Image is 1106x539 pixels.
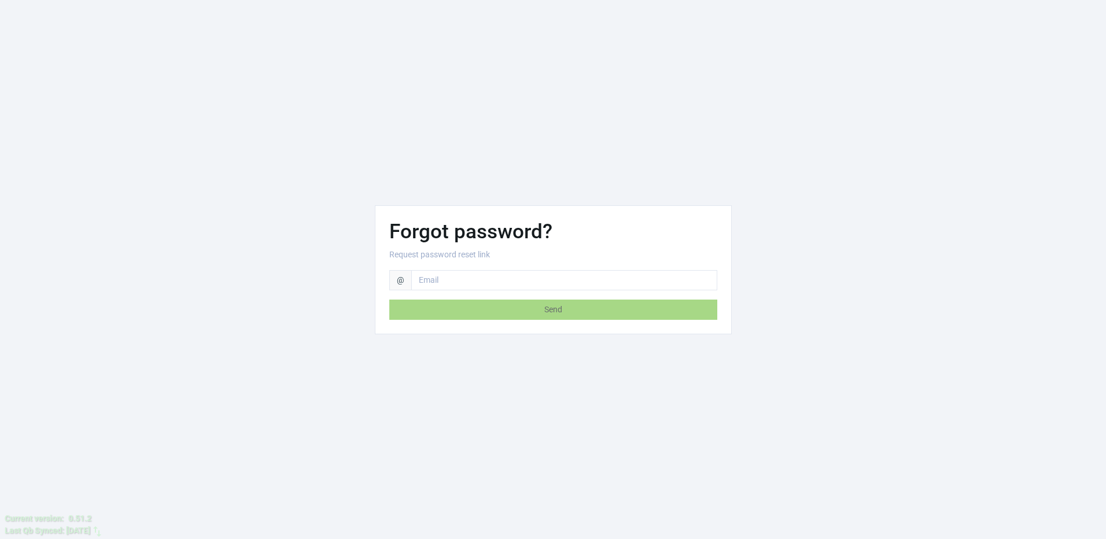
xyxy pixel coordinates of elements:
[411,270,717,290] input: Email
[5,512,64,525] div: Current version:
[389,249,717,261] p: Request password reset link
[389,270,412,290] span: @
[5,525,90,537] div: Last Qb Synced: [DATE]
[389,220,717,244] h1: Forgot password?
[68,512,91,525] div: 0.51.2
[389,300,717,320] button: Send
